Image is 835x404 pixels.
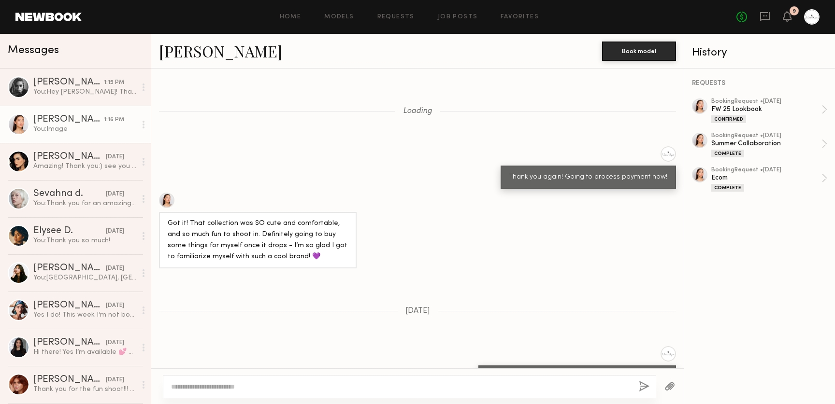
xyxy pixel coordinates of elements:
div: Got it! That collection was SO cute and comfortable, and so much fun to shoot in. Definitely goin... [168,218,348,263]
div: REQUESTS [692,80,827,87]
span: Messages [8,45,59,56]
div: booking Request • [DATE] [711,167,821,173]
div: Elysee D. [33,226,106,236]
a: Home [280,14,302,20]
div: 9 [792,9,796,14]
div: Sevahna d. [33,189,106,199]
button: Book model [602,42,676,61]
div: booking Request • [DATE] [711,98,821,105]
div: [PERSON_NAME] [33,375,106,385]
div: Yes I do! This week I’m not booked yet for [DATE] and [DATE]. Next week I am booked the 10th-12th... [33,310,136,320]
div: 1:16 PM [104,115,124,125]
div: You: Image [33,125,136,134]
div: [PERSON_NAME] [33,152,106,162]
div: Complete [711,150,744,157]
div: FW 25 Lookbook [711,105,821,114]
div: [PERSON_NAME] [33,338,106,348]
a: Job Posts [438,14,478,20]
a: bookingRequest •[DATE]Summer CollaborationComplete [711,133,827,157]
div: Complete [711,184,744,192]
div: [DATE] [106,190,124,199]
a: bookingRequest •[DATE]FW 25 LookbookConfirmed [711,98,827,123]
div: [PERSON_NAME] [33,264,106,273]
a: Models [324,14,354,20]
div: History [692,47,827,58]
a: Favorites [501,14,539,20]
span: [DATE] [405,307,430,315]
div: [DATE] [106,153,124,162]
div: You: Hey [PERSON_NAME]! Thanks for letting us know! I think this is out of our budget for this sh... [33,87,136,97]
div: Ecom [711,173,821,182]
div: [DATE] [106,301,124,310]
div: Confirmed [711,115,746,123]
div: You: Thank you for an amazing shoot! [33,199,136,208]
div: [DATE] [106,338,124,348]
div: [DATE] [106,264,124,273]
div: You: [GEOGRAPHIC_DATA], [GEOGRAPHIC_DATA] in our studio [33,273,136,282]
a: bookingRequest •[DATE]EcomComplete [711,167,827,192]
div: booking Request • [DATE] [711,133,821,139]
div: Thank you again! Going to process payment now! [509,172,667,183]
a: Book model [602,46,676,55]
div: [PERSON_NAME] [33,78,104,87]
div: [DATE] [106,376,124,385]
div: You: Thank you so much! [33,236,136,245]
div: [PERSON_NAME] [33,115,104,125]
span: Loading [403,107,432,115]
div: Hi there! Yes I’m available 💕 Would there be hair and makeup or do I have to do it myself? [33,348,136,357]
div: Amazing! Thank you:) see you [DATE] [33,162,136,171]
div: [DATE] [106,227,124,236]
a: Requests [377,14,415,20]
div: Summer Collaboration [711,139,821,148]
div: [PERSON_NAME] [33,301,106,310]
div: 1:15 PM [104,78,124,87]
a: [PERSON_NAME] [159,41,282,61]
div: Thank you for the fun shoot!!! 🔥 I loved working with you! [33,385,136,394]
